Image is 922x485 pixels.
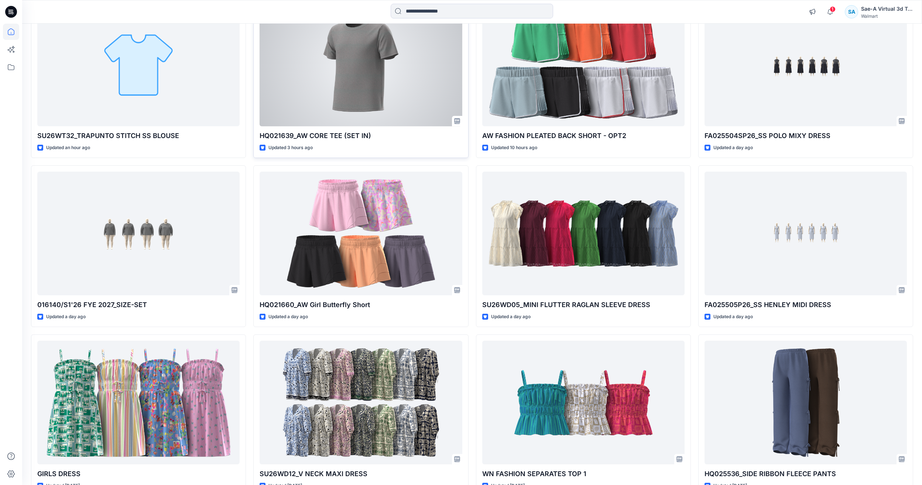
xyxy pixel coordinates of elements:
[482,341,685,464] a: WN FASHION SEPARATES TOP 1
[260,172,462,295] a: HQ021660_AW Girl Butterfly Short
[260,3,462,126] a: HQ021639_AW CORE TEE (SET IN)
[482,3,685,126] a: AW FASHION PLEATED BACK SHORT - OPT2
[268,144,313,152] p: Updated 3 hours ago
[705,172,907,295] a: FA025505P26_SS HENLEY MIDI DRESS
[705,131,907,141] p: FA025504SP26_SS POLO MIXY DRESS
[861,13,913,19] div: Walmart
[845,5,858,18] div: SA
[491,144,537,152] p: Updated 10 hours ago
[705,300,907,310] p: FA025505P26_SS HENLEY MIDI DRESS
[861,4,913,13] div: Sae-A Virtual 3d Team
[37,131,240,141] p: SU26WT32_TRAPUNTO STITCH SS BLOUSE
[482,469,685,479] p: WN FASHION SEPARATES TOP 1
[260,469,462,479] p: SU26WD12_V NECK MAXI DRESS
[830,6,836,12] span: 1
[705,3,907,126] a: FA025504SP26_SS POLO MIXY DRESS
[46,144,90,152] p: Updated an hour ago
[260,300,462,310] p: HQ021660_AW Girl Butterfly Short
[491,313,531,321] p: Updated a day ago
[37,300,240,310] p: 016140/S1'26 FYE 2027_SIZE-SET
[705,341,907,464] a: HQ025536_SIDE RIBBON FLEECE PANTS
[482,300,685,310] p: SU26WD05_MINI FLUTTER RAGLAN SLEEVE DRESS
[46,313,86,321] p: Updated a day ago
[260,341,462,464] a: SU26WD12_V NECK MAXI DRESS
[37,3,240,126] a: SU26WT32_TRAPUNTO STITCH SS BLOUSE
[482,172,685,295] a: SU26WD05_MINI FLUTTER RAGLAN SLEEVE DRESS
[37,341,240,464] a: GIRLS DRESS
[713,313,753,321] p: Updated a day ago
[705,469,907,479] p: HQ025536_SIDE RIBBON FLEECE PANTS
[482,131,685,141] p: AW FASHION PLEATED BACK SHORT - OPT2
[260,131,462,141] p: HQ021639_AW CORE TEE (SET IN)
[37,469,240,479] p: GIRLS DRESS
[268,313,308,321] p: Updated a day ago
[37,172,240,295] a: 016140/S1'26 FYE 2027_SIZE-SET
[713,144,753,152] p: Updated a day ago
